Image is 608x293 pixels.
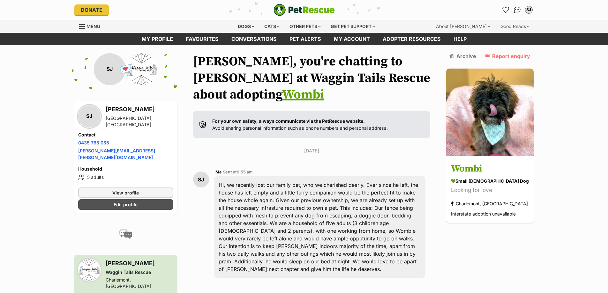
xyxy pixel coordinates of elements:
span: Sent at [223,170,253,174]
a: My profile [135,33,179,45]
a: Wombi small [DEMOGRAPHIC_DATA] Dog Looking for love Charlemont, [GEOGRAPHIC_DATA] Interstate adop... [446,157,534,223]
a: Adopter resources [376,33,447,45]
h1: [PERSON_NAME], you're chatting to [PERSON_NAME] at Waggin Tails Rescue about adopting [193,53,431,103]
div: [GEOGRAPHIC_DATA], [GEOGRAPHIC_DATA] [106,115,173,128]
img: Waggin Tails Rescue profile pic [126,53,158,85]
span: Interstate adoption unavailable [451,211,516,216]
a: Wombi [282,87,324,103]
a: Report enquiry [484,53,530,59]
h3: [PERSON_NAME] [106,259,173,268]
div: Waggin Tails Rescue [106,269,173,275]
a: Edit profile [78,199,173,210]
li: 5 adults [78,173,173,181]
strong: For your own safety, always communicate via the PetRescue website. [212,118,365,124]
a: Archive [450,53,476,59]
a: Menu [79,20,105,32]
h3: Wombi [451,162,529,176]
div: small [DEMOGRAPHIC_DATA] Dog [451,178,529,184]
span: Me [215,170,222,174]
div: About [PERSON_NAME] [432,20,495,33]
div: SJ [526,7,532,13]
a: PetRescue [274,4,335,16]
img: logo-e224e6f780fb5917bec1dbf3a21bbac754714ae5b6737aabdf751b685950b380.svg [274,4,335,16]
span: Edit profile [114,201,138,208]
h3: [PERSON_NAME] [106,105,173,114]
span: View profile [112,189,139,196]
div: Hi, we recently lost our family pet, who we cherished dearly. Ever since he left, the house has l... [214,176,426,278]
a: Conversations [512,5,522,15]
a: conversations [225,33,283,45]
span: 9:55 am [237,170,253,174]
div: SJ [94,53,126,85]
span: Menu [86,24,100,29]
a: Donate [74,4,109,15]
h4: Household [78,166,173,172]
div: SJ [78,105,101,128]
div: Dogs [233,20,259,33]
a: 0435 785 055 [78,140,109,145]
h4: Contact [78,132,173,138]
img: conversation-icon-4a6f8262b818ee0b60e3300018af0b2d0b884aa5de6e9bcb8d3d4eeb1a70a7c4.svg [119,230,132,239]
a: View profile [78,187,173,198]
div: Good Reads [496,20,534,33]
button: My account [524,5,534,15]
a: Favourites [179,33,225,45]
p: [DATE] [193,147,431,154]
img: Wombi [446,69,534,156]
div: Get pet support [326,20,379,33]
a: [PERSON_NAME][EMAIL_ADDRESS][PERSON_NAME][DOMAIN_NAME] [78,148,155,160]
div: Looking for love [451,186,529,194]
div: Other pets [285,20,325,33]
a: My account [327,33,376,45]
p: Avoid sharing personal information such as phone numbers and personal address. [212,118,388,131]
div: Charlemont, [GEOGRAPHIC_DATA] [106,277,173,289]
img: Waggin Tails Rescue profile pic [78,259,101,281]
img: chat-41dd97257d64d25036548639549fe6c8038ab92f7586957e7f3b1b290dea8141.svg [514,7,521,13]
div: Charlemont, [GEOGRAPHIC_DATA] [451,199,528,208]
a: Pet alerts [283,33,327,45]
a: Favourites [501,5,511,15]
ul: Account quick links [501,5,534,15]
a: Help [447,33,473,45]
div: SJ [193,172,209,187]
span: 💌 [118,62,133,76]
div: Cats [260,20,284,33]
